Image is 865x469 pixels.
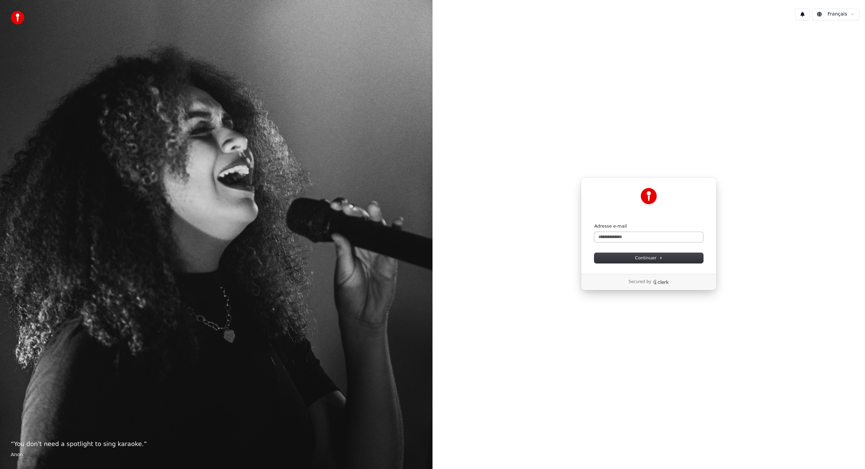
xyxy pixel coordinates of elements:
[594,253,703,263] button: Continuer
[11,439,422,449] p: “ You don't need a spotlight to sing karaoke. ”
[641,188,657,204] img: Youka
[628,279,651,285] p: Secured by
[11,11,24,24] img: youka
[653,280,669,284] a: Clerk logo
[635,255,663,261] span: Continuer
[11,451,422,458] footer: Anon
[594,223,627,229] label: Adresse e-mail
